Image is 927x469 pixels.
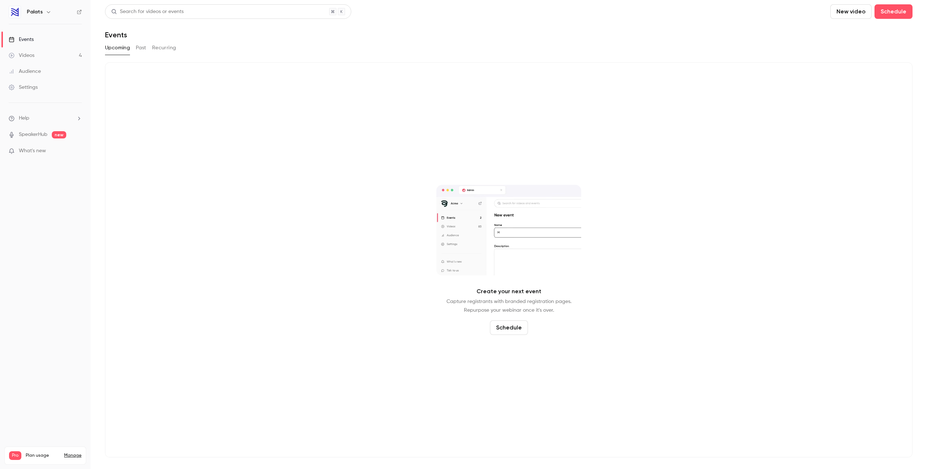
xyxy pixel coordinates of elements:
li: help-dropdown-opener [9,115,82,122]
div: Audience [9,68,41,75]
p: Capture registrants with branded registration pages. Repurpose your webinar once it's over. [446,297,571,315]
button: Past [136,42,146,54]
span: What's new [19,147,46,155]
button: Schedule [490,320,528,335]
img: Palats [9,6,21,18]
div: Videos [9,52,34,59]
p: Create your next event [477,287,541,296]
button: New video [830,4,872,19]
div: Events [9,36,34,43]
span: Pro [9,451,21,460]
a: Manage [64,453,81,458]
h6: Palats [27,8,43,16]
span: new [52,131,66,138]
button: Schedule [874,4,913,19]
a: SpeakerHub [19,131,47,138]
button: Recurring [152,42,176,54]
iframe: Noticeable Trigger [73,148,82,154]
div: Settings [9,84,38,91]
div: Search for videos or events [111,8,184,16]
h1: Events [105,30,127,39]
span: Help [19,115,29,122]
span: Plan usage [26,453,60,458]
button: Upcoming [105,42,130,54]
